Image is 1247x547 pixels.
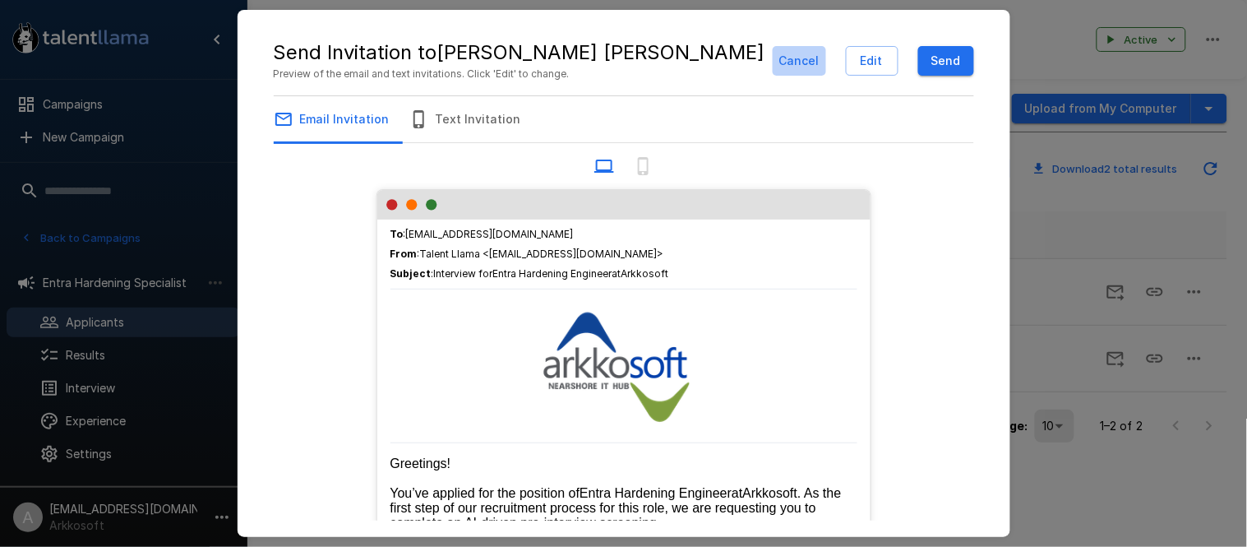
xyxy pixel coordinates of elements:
[390,96,541,142] button: Text Invitation
[846,46,898,76] button: Edit
[390,266,669,282] span: :
[493,267,612,280] span: Entra Hardening Engineer
[390,486,846,530] span: . As the first step of our recruitment process for this role, we are requesting you to complete a...
[390,306,857,423] img: Talent Llama
[612,267,621,280] span: at
[732,486,742,500] span: at
[434,267,493,280] span: Interview for
[390,228,404,240] b: To
[390,267,432,280] b: Subject
[390,248,418,260] b: From
[390,457,451,471] span: Greetings!
[743,486,798,500] span: Arkkosoft
[390,246,664,262] span: : Talent Llama <[EMAIL_ADDRESS][DOMAIN_NAME]>
[580,486,732,500] span: Entra Hardening Engineer
[621,267,669,280] span: Arkkosoft
[254,96,409,142] button: Email Invitation
[274,39,765,66] h5: Send Invitation to [PERSON_NAME] [PERSON_NAME]
[274,66,765,82] span: Preview of the email and text invitations. Click 'Edit' to change.
[390,226,857,243] span: : [EMAIL_ADDRESS][DOMAIN_NAME]
[390,486,580,500] span: You’ve applied for the position of
[918,46,974,76] button: Send
[773,46,826,76] button: Cancel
